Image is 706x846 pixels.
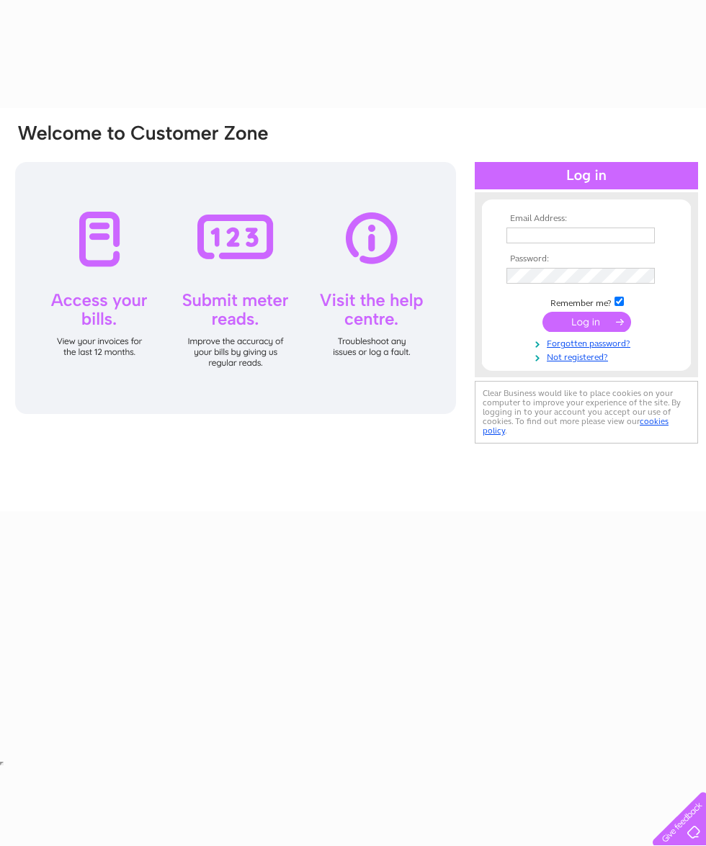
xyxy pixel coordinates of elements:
input: Submit [542,312,631,332]
a: Not registered? [506,349,670,363]
td: Remember me? [503,294,670,309]
th: Password: [503,254,670,264]
th: Email Address: [503,214,670,224]
div: Clear Business would like to place cookies on your computer to improve your experience of the sit... [475,381,698,444]
a: cookies policy [483,416,669,436]
a: Forgotten password? [506,336,670,349]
